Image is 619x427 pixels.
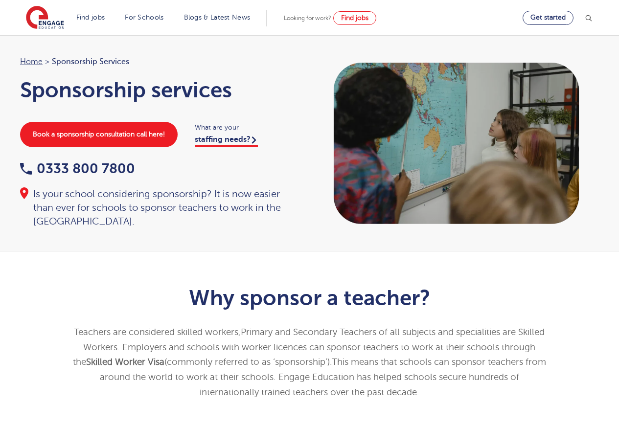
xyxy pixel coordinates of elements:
span: Sponsorship Services [52,55,129,68]
a: staffing needs? [195,135,258,147]
span: mployers and schools with worker licences can sponsor teachers to work at their schools through t... [73,342,536,367]
span: Find jobs [341,14,368,22]
span: This means that schools can sponsor teachers from around the world to work at their schools. Enga... [100,357,546,397]
span: > [45,57,49,66]
a: Blogs & Latest News [184,14,251,21]
a: Find jobs [76,14,105,21]
span: Primary and Secondary Teachers of all subjects and specialities are Skilled Workers. E [83,327,545,352]
span: Looking for work? [284,15,331,22]
img: Engage Education [26,6,64,30]
a: Find jobs [333,11,376,25]
a: Home [20,57,43,66]
span: What are your [195,122,300,133]
nav: breadcrumb [20,55,300,68]
a: 0333 800 7800 [20,161,135,176]
a: For Schools [125,14,163,21]
a: Book a sponsorship consultation call here! [20,122,178,147]
a: Get started [523,11,573,25]
h1: Sponsorship services [20,78,300,102]
span: Teachers are considered skilled workers, [74,327,241,337]
div: Is your school considering sponsorship? It is now easier than ever for schools to sponsor teacher... [20,187,300,228]
strong: Skilled Worker Visa [86,357,164,367]
b: Why sponsor a teacher? [189,286,430,310]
